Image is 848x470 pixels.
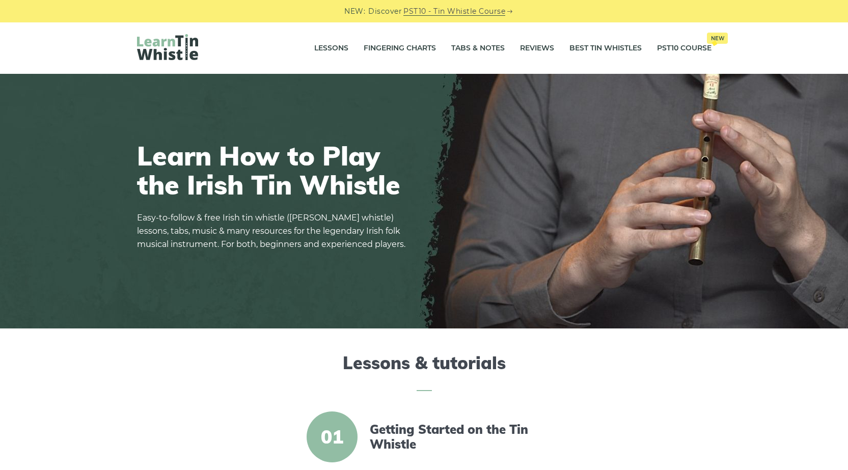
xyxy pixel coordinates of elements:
[657,36,712,61] a: PST10 CourseNew
[520,36,554,61] a: Reviews
[137,34,198,60] img: LearnTinWhistle.com
[451,36,505,61] a: Tabs & Notes
[569,36,642,61] a: Best Tin Whistles
[137,211,412,251] p: Easy-to-follow & free Irish tin whistle ([PERSON_NAME] whistle) lessons, tabs, music & many resou...
[707,33,728,44] span: New
[137,141,412,199] h1: Learn How to Play the Irish Tin Whistle
[307,411,358,462] span: 01
[314,36,348,61] a: Lessons
[137,353,712,391] h2: Lessons & tutorials
[370,422,545,452] a: Getting Started on the Tin Whistle
[364,36,436,61] a: Fingering Charts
